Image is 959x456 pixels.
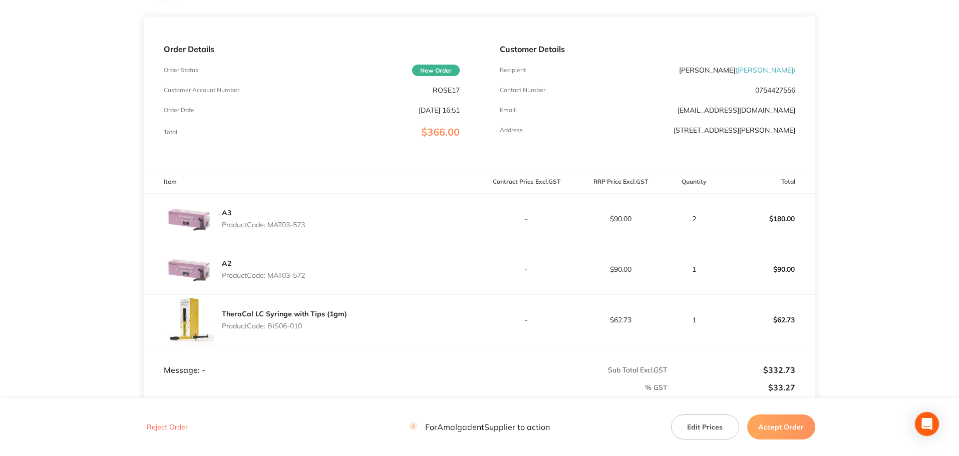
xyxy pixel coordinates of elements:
p: Customer Details [500,45,795,54]
p: [DATE] 16:51 [419,106,460,114]
button: Reject Order [144,423,191,432]
p: - [480,215,573,223]
p: 0754427556 [755,86,795,94]
p: Contact Number [500,87,545,94]
a: TheraCal LC Syringe with Tips (1gm) [222,309,347,318]
p: For Amalgadent Supplier to action [409,422,550,432]
p: $90.00 [722,257,815,281]
p: $332.73 [668,365,795,374]
button: Accept Order [747,414,815,439]
th: Quantity [668,170,721,194]
div: Open Intercom Messenger [915,412,939,436]
a: A2 [222,259,231,268]
p: $62.73 [574,316,667,324]
img: eTFrczFjNw [164,194,214,244]
p: Product Code: MAT03-573 [222,221,305,229]
p: $180.00 [722,207,815,231]
p: Recipient [500,67,526,74]
p: 1 [668,316,721,324]
p: $90.00 [574,265,667,273]
th: RRP Price Excl. GST [573,170,668,194]
a: [EMAIL_ADDRESS][DOMAIN_NAME] [678,106,795,115]
th: Total [721,170,815,194]
p: Product Code: BIS06-010 [222,322,347,330]
p: % GST [144,383,667,391]
img: ZTNibGJ0aQ [164,244,214,294]
span: New Order [412,65,460,76]
p: ROSE17 [433,86,460,94]
p: - [480,316,573,324]
td: Message: - [144,345,479,375]
p: Order Status [164,67,198,74]
button: Edit Prices [671,414,739,439]
p: Sub Total Excl. GST [480,366,667,374]
p: 2 [668,215,721,223]
p: 1 [668,265,721,273]
th: Contract Price Excl. GST [480,170,574,194]
p: $90.00 [574,215,667,223]
span: $366.00 [421,126,460,138]
p: Product Code: MAT03-572 [222,271,305,279]
p: Order Details [164,45,459,54]
p: [PERSON_NAME] [679,66,795,74]
p: Address [500,127,523,134]
p: $33.27 [668,383,795,392]
img: ZHA3Znpncg [164,295,214,345]
span: ( [PERSON_NAME] ) [735,66,795,75]
p: Customer Account Number [164,87,239,94]
p: Total [164,129,177,136]
p: - [480,265,573,273]
p: Emaill [500,107,517,114]
p: Order Date [164,107,194,114]
p: $62.73 [722,308,815,332]
p: [STREET_ADDRESS][PERSON_NAME] [674,126,795,134]
a: A3 [222,208,231,217]
th: Item [144,170,479,194]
